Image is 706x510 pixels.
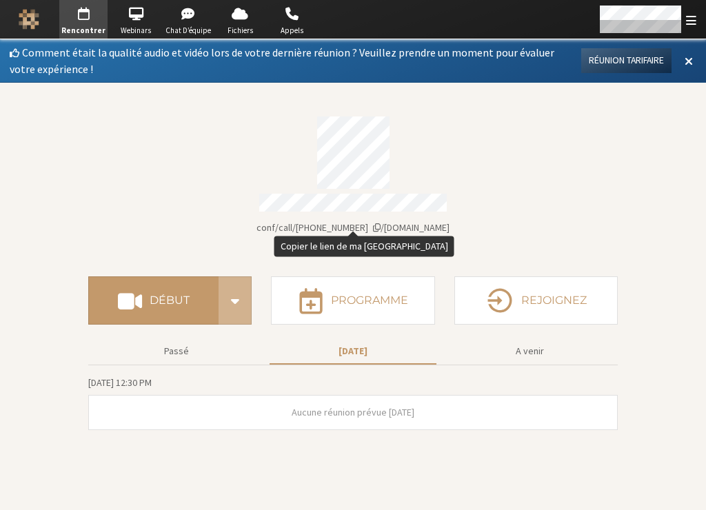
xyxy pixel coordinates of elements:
button: Programme [271,276,434,325]
span: Appels [268,25,316,37]
span: Rencontrer [59,25,108,37]
span: Fichiers [216,25,264,37]
span: Chat d’équipe [164,25,212,37]
span: Comment était la qualité audio et vidéo lors de votre dernière réunion ? Veuillez prendre un mome... [10,45,554,76]
h4: Rejoignez [521,295,587,306]
button: Passé [93,339,260,363]
span: Aucune réunion prévue [DATE] [292,406,414,418]
button: [DATE] [270,339,436,363]
span: Copier le lien de ma salle de réunion [256,221,450,234]
section: Détails du compte [88,107,618,257]
section: Réunions d'aujourd'hui [88,375,618,430]
h4: Début [150,295,190,306]
img: Iotum [19,9,39,30]
button: Détails de l'audioconférence [282,243,424,257]
button: Copier le lien de ma salle de réunionCopier le lien de ma salle de réunion [256,221,450,235]
div: Start conference options [219,276,252,325]
h4: Programme [331,295,408,306]
span: Webinars [112,25,160,37]
button: Rejoignez [454,276,618,325]
button: A venir [446,339,613,363]
button: Réunion tarifaire [581,48,672,73]
span: [DATE] 12:30 PM [88,376,152,389]
button: Début [88,276,219,325]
